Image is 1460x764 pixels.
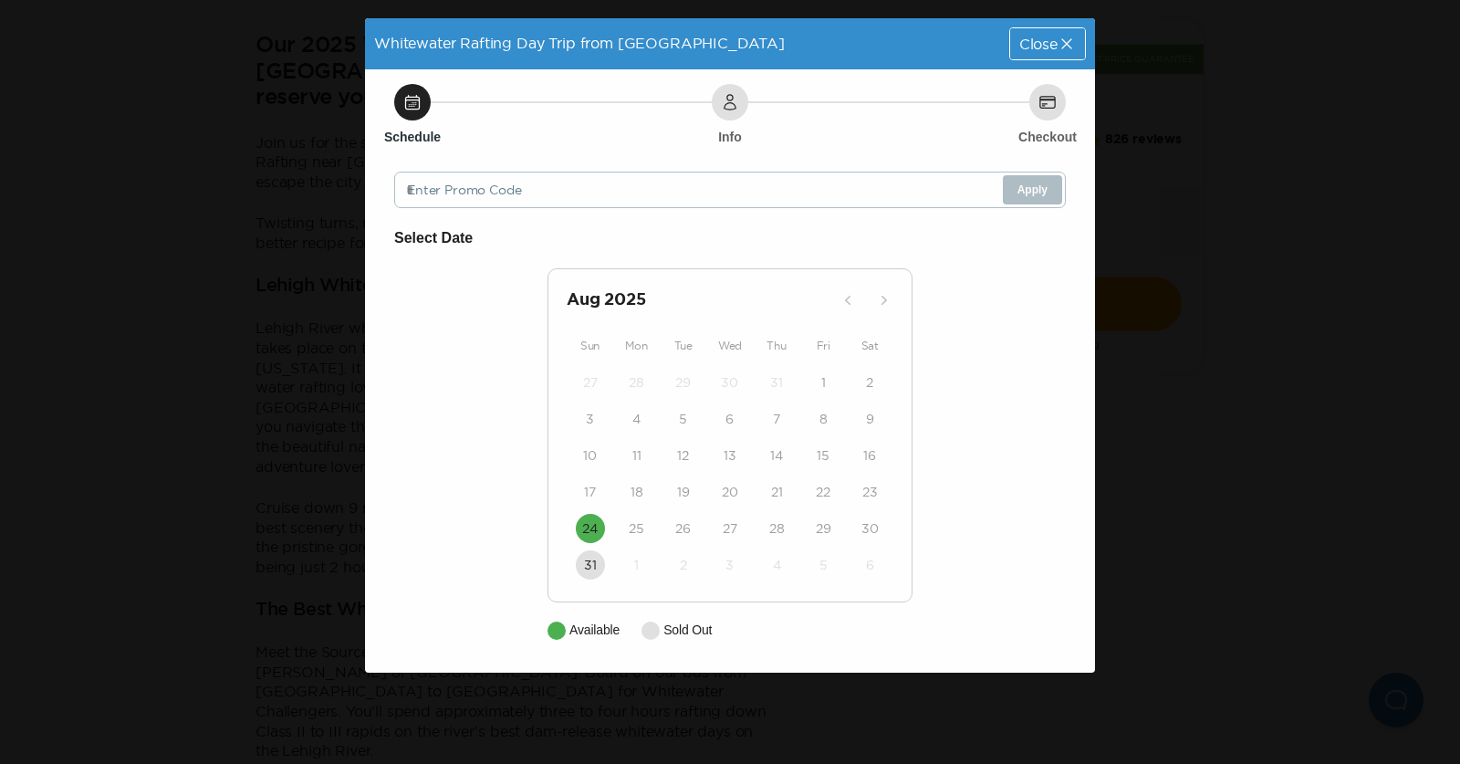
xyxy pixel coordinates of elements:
[800,335,847,357] div: Fri
[629,373,644,392] time: 28
[669,477,698,507] button: 19
[576,368,605,397] button: 27
[866,556,874,574] time: 6
[1018,128,1077,146] h6: Checkout
[584,556,597,574] time: 31
[808,514,838,543] button: 29
[725,556,734,574] time: 3
[622,550,652,580] button: 1
[724,446,736,465] time: 13
[715,477,745,507] button: 20
[583,373,598,392] time: 27
[808,550,838,580] button: 5
[808,477,838,507] button: 22
[715,514,745,543] button: 27
[669,550,698,580] button: 2
[632,410,641,428] time: 4
[622,477,652,507] button: 18
[771,483,783,501] time: 21
[663,621,712,640] p: Sold Out
[629,519,644,538] time: 25
[862,483,878,501] time: 23
[861,519,879,538] time: 30
[819,556,828,574] time: 5
[721,373,738,392] time: 30
[669,368,698,397] button: 29
[722,483,738,501] time: 20
[723,519,737,538] time: 27
[660,335,706,357] div: Tue
[866,410,874,428] time: 9
[632,446,641,465] time: 11
[677,483,690,501] time: 19
[847,335,893,357] div: Sat
[855,404,884,434] button: 9
[634,556,639,574] time: 1
[576,477,605,507] button: 17
[754,335,800,357] div: Thu
[679,410,687,428] time: 5
[622,368,652,397] button: 28
[762,368,791,397] button: 31
[816,483,830,501] time: 22
[773,410,780,428] time: 7
[567,335,613,357] div: Sun
[816,519,831,538] time: 29
[855,550,884,580] button: 6
[1019,37,1058,51] span: Close
[855,477,884,507] button: 23
[576,404,605,434] button: 3
[584,483,596,501] time: 17
[374,35,785,51] span: Whitewater Rafting Day Trip from [GEOGRAPHIC_DATA]
[770,373,783,392] time: 31
[718,128,742,146] h6: Info
[576,441,605,470] button: 10
[569,621,620,640] p: Available
[817,446,829,465] time: 15
[715,441,745,470] button: 13
[567,288,833,313] h2: Aug 2025
[762,404,791,434] button: 7
[384,128,441,146] h6: Schedule
[631,483,643,501] time: 18
[855,441,884,470] button: 16
[576,514,605,543] button: 24
[855,514,884,543] button: 30
[613,335,660,357] div: Mon
[762,441,791,470] button: 14
[821,373,826,392] time: 1
[669,404,698,434] button: 5
[715,404,745,434] button: 6
[863,446,876,465] time: 16
[622,404,652,434] button: 4
[762,514,791,543] button: 28
[773,556,781,574] time: 4
[677,446,689,465] time: 12
[586,410,594,428] time: 3
[706,335,753,357] div: Wed
[669,514,698,543] button: 26
[769,519,785,538] time: 28
[622,514,652,543] button: 25
[675,373,691,392] time: 29
[762,550,791,580] button: 4
[583,446,597,465] time: 10
[808,404,838,434] button: 8
[770,446,783,465] time: 14
[855,368,884,397] button: 2
[762,477,791,507] button: 21
[582,519,598,538] time: 24
[576,550,605,580] button: 31
[715,550,745,580] button: 3
[725,410,734,428] time: 6
[675,519,691,538] time: 26
[819,410,828,428] time: 8
[394,226,1066,250] h6: Select Date
[680,556,687,574] time: 2
[715,368,745,397] button: 30
[808,441,838,470] button: 15
[866,373,873,392] time: 2
[808,368,838,397] button: 1
[669,441,698,470] button: 12
[622,441,652,470] button: 11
